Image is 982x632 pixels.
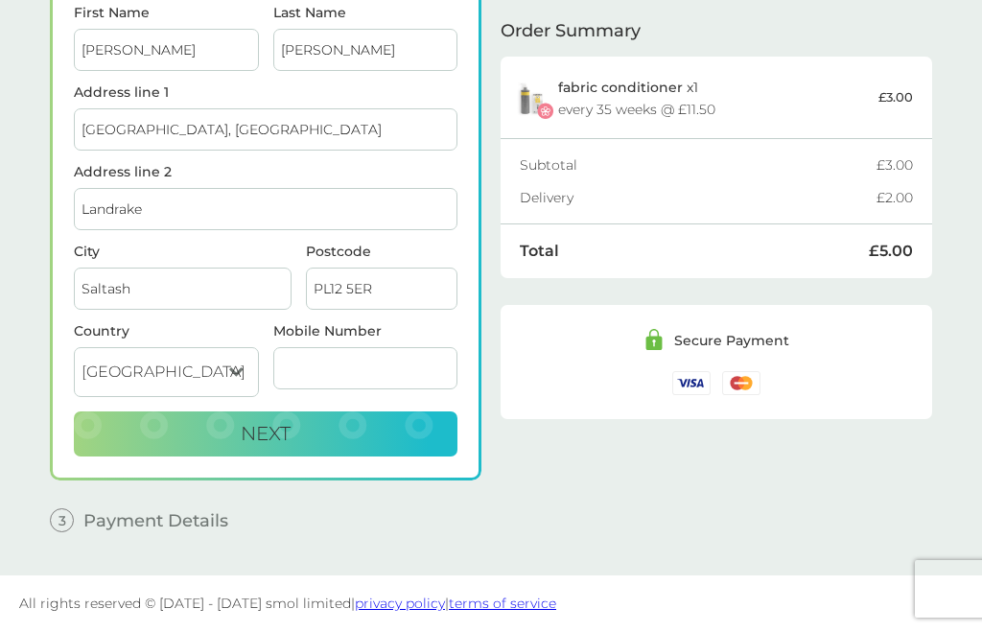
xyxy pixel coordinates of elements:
div: £2.00 [877,192,913,205]
a: terms of service [449,596,556,613]
span: fabric conditioner [558,80,683,97]
img: /assets/icons/cards/visa.svg [672,372,711,396]
label: City [74,246,292,259]
div: Total [520,245,869,260]
img: /assets/icons/cards/mastercard.svg [722,372,760,396]
div: £3.00 [877,159,913,173]
label: Last Name [273,7,458,20]
a: privacy policy [355,596,445,613]
div: Country [74,325,259,339]
span: Payment Details [83,513,228,530]
label: First Name [74,7,259,20]
div: Delivery [520,192,877,205]
label: Address line 2 [74,166,457,179]
label: Postcode [306,246,457,259]
div: £5.00 [869,245,913,260]
span: Order Summary [501,23,641,40]
span: 3 [50,509,74,533]
label: Mobile Number [273,325,458,339]
p: x 1 [558,81,698,96]
label: Address line 1 [74,86,457,100]
div: Secure Payment [674,335,789,348]
p: £3.00 [878,88,913,108]
span: Next [241,423,291,446]
div: every 35 weeks @ £11.50 [558,104,715,117]
button: Next [74,412,457,458]
div: Subtotal [520,159,877,173]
